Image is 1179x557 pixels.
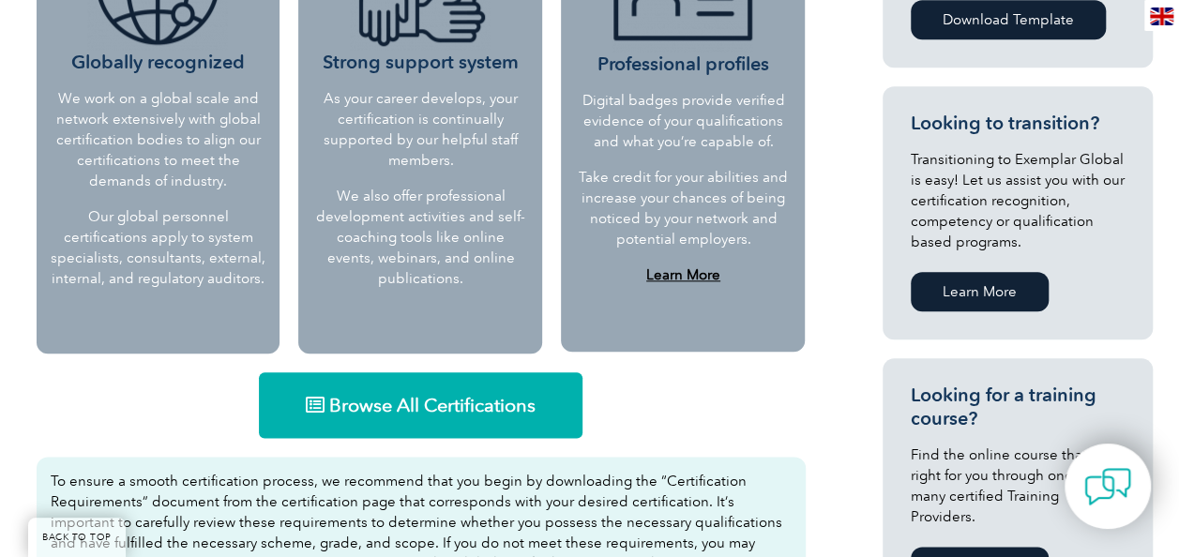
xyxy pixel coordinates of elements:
p: We also offer professional development activities and self-coaching tools like online events, web... [312,186,528,289]
img: en [1150,8,1173,25]
a: BACK TO TOP [28,518,126,557]
h3: Looking for a training course? [911,384,1125,430]
p: We work on a global scale and network extensively with global certification bodies to align our c... [51,88,266,191]
p: Transitioning to Exemplar Global is easy! Let us assist you with our certification recognition, c... [911,149,1125,252]
p: Digital badges provide verified evidence of your qualifications and what you’re capable of. [577,90,789,152]
a: Learn More [911,272,1049,311]
p: Take credit for your abilities and increase your chances of being noticed by your network and pot... [577,167,789,249]
h3: Looking to transition? [911,112,1125,135]
a: Learn More [646,266,720,283]
span: Browse All Certifications [329,396,536,414]
p: Find the online course that’s right for you through one of our many certified Training Providers. [911,444,1125,527]
a: Browse All Certifications [259,372,582,438]
p: Our global personnel certifications apply to system specialists, consultants, external, internal,... [51,206,266,289]
p: As your career develops, your certification is continually supported by our helpful staff members. [312,88,528,171]
img: contact-chat.png [1084,463,1131,510]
